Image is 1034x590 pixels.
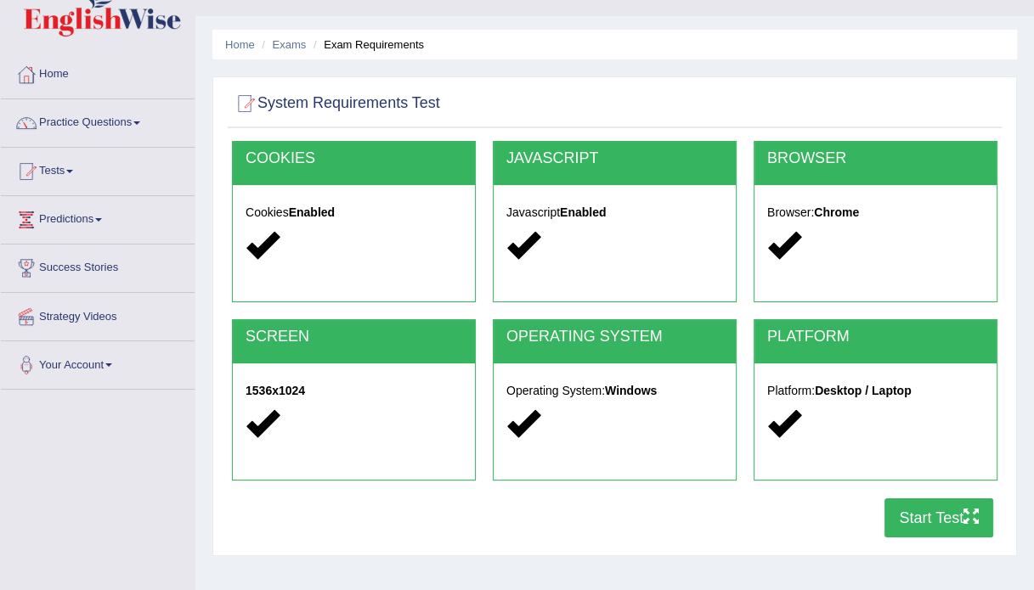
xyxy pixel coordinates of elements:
strong: 1536x1024 [246,384,305,397]
h2: JAVASCRIPT [506,150,723,167]
strong: Enabled [289,205,335,219]
a: Home [1,51,195,93]
h5: Javascript [506,206,723,219]
h5: Operating System: [506,385,723,397]
h2: System Requirements Test [232,91,440,116]
a: Exams [273,38,307,51]
a: Tests [1,148,195,190]
a: Predictions [1,196,195,239]
a: Your Account [1,341,195,384]
h5: Platform: [767,385,984,397]
strong: Chrome [814,205,859,219]
strong: Enabled [560,205,606,219]
li: Exam Requirements [309,37,424,53]
h5: Cookies [246,206,462,219]
h2: OPERATING SYSTEM [506,329,723,346]
h2: SCREEN [246,329,462,346]
strong: Desktop / Laptop [815,384,912,397]
h2: PLATFORM [767,329,984,346]
h2: COOKIES [246,150,462,167]
a: Home [225,38,255,51]
h2: BROWSER [767,150,984,167]
a: Strategy Videos [1,293,195,335]
strong: Windows [605,384,657,397]
h5: Browser: [767,206,984,219]
a: Practice Questions [1,99,195,142]
a: Success Stories [1,244,195,287]
button: Start Test [884,498,993,537]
